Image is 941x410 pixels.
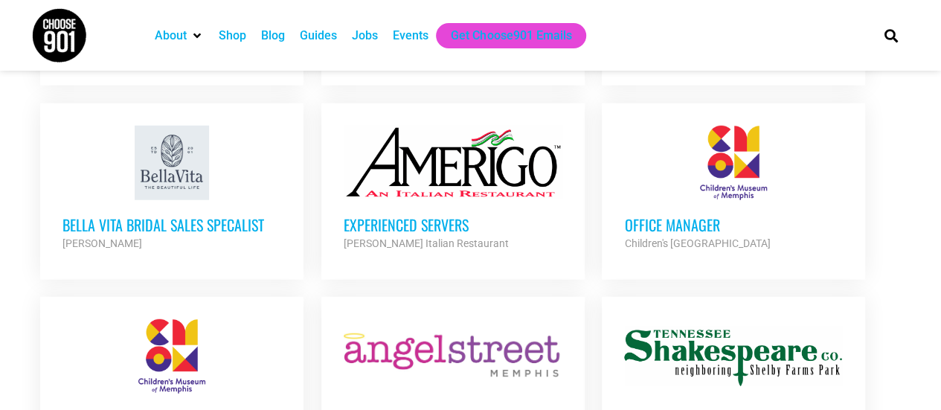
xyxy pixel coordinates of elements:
a: Guides [300,27,337,45]
a: Get Choose901 Emails [451,27,571,45]
h3: Experienced Servers [344,215,562,234]
h3: Office Manager [624,215,843,234]
a: Events [393,27,428,45]
strong: Children's [GEOGRAPHIC_DATA] [624,237,770,249]
strong: [PERSON_NAME] Italian Restaurant [344,237,509,249]
a: Shop [219,27,246,45]
div: Search [879,23,903,48]
h3: Bella Vita Bridal Sales Specalist [62,215,281,234]
nav: Main nav [147,23,858,48]
a: Jobs [352,27,378,45]
a: About [155,27,187,45]
div: About [147,23,211,48]
strong: [PERSON_NAME] [62,237,142,249]
a: Blog [261,27,285,45]
a: Office Manager Children's [GEOGRAPHIC_DATA] [602,103,865,275]
a: Bella Vita Bridal Sales Specalist [PERSON_NAME] [40,103,304,275]
a: Experienced Servers [PERSON_NAME] Italian Restaurant [321,103,585,275]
